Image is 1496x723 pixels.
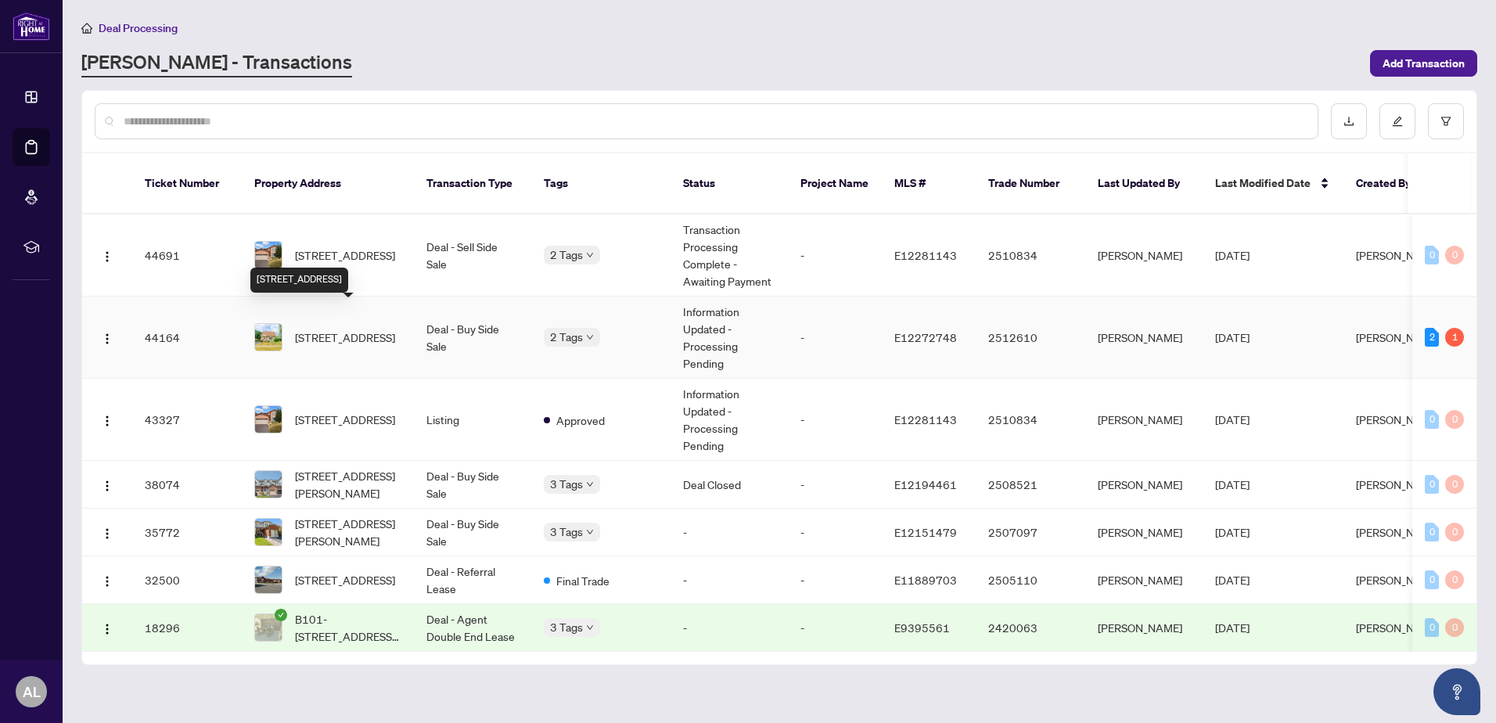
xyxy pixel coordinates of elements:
td: Deal - Agent Double End Lease [414,604,531,652]
th: Created By [1343,153,1437,214]
span: download [1343,116,1354,127]
td: [PERSON_NAME] [1085,461,1203,509]
img: thumbnail-img [255,567,282,593]
td: Deal - Sell Side Sale [414,214,531,297]
span: Approved [556,412,605,429]
span: Deal Processing [99,21,178,35]
span: down [586,333,594,341]
span: Final Trade [556,572,610,589]
button: Logo [95,567,120,592]
td: Deal - Referral Lease [414,556,531,604]
span: down [586,251,594,259]
span: check-circle [275,609,287,621]
td: 38074 [132,461,242,509]
td: [PERSON_NAME] [1085,556,1203,604]
th: Property Address [242,153,414,214]
div: 0 [1445,410,1464,429]
span: [STREET_ADDRESS] [295,329,395,346]
img: Logo [101,480,113,492]
th: Ticket Number [132,153,242,214]
td: Deal - Buy Side Sale [414,509,531,556]
td: [PERSON_NAME] [1085,379,1203,461]
td: - [788,461,882,509]
span: [PERSON_NAME] [1356,477,1440,491]
img: Logo [101,527,113,540]
span: [DATE] [1215,525,1250,539]
th: Status [671,153,788,214]
td: 2507097 [976,509,1085,556]
td: 43327 [132,379,242,461]
img: Logo [101,415,113,427]
span: down [586,480,594,488]
span: E12151479 [894,525,957,539]
span: [DATE] [1215,620,1250,635]
span: down [586,528,594,536]
th: Trade Number [976,153,1085,214]
span: [STREET_ADDRESS] [295,571,395,588]
td: 2508521 [976,461,1085,509]
span: 3 Tags [550,618,583,636]
span: E12281143 [894,248,957,262]
th: Last Updated By [1085,153,1203,214]
span: [DATE] [1215,412,1250,426]
button: Logo [95,407,120,432]
a: [PERSON_NAME] - Transactions [81,49,352,77]
td: Deal - Buy Side Sale [414,297,531,379]
td: 44164 [132,297,242,379]
td: 2510834 [976,214,1085,297]
button: edit [1379,103,1415,139]
div: 0 [1445,570,1464,589]
button: Logo [95,243,120,268]
span: down [586,624,594,631]
span: [STREET_ADDRESS][PERSON_NAME] [295,467,401,502]
td: 2505110 [976,556,1085,604]
th: MLS # [882,153,976,214]
button: download [1331,103,1367,139]
div: 0 [1425,246,1439,264]
div: 2 [1425,328,1439,347]
button: Open asap [1433,668,1480,715]
button: filter [1428,103,1464,139]
th: Project Name [788,153,882,214]
td: Information Updated - Processing Pending [671,379,788,461]
span: 3 Tags [550,475,583,493]
span: E9395561 [894,620,950,635]
img: thumbnail-img [255,242,282,268]
span: [DATE] [1215,248,1250,262]
td: Transaction Processing Complete - Awaiting Payment [671,214,788,297]
span: [DATE] [1215,573,1250,587]
span: [PERSON_NAME] [1356,412,1440,426]
span: [PERSON_NAME] [1356,330,1440,344]
td: 2510834 [976,379,1085,461]
span: [STREET_ADDRESS] [295,246,395,264]
div: 0 [1445,523,1464,541]
td: - [788,297,882,379]
img: Logo [101,575,113,588]
button: Logo [95,325,120,350]
span: E11889703 [894,573,957,587]
div: 0 [1425,570,1439,589]
td: [PERSON_NAME] [1085,297,1203,379]
img: Logo [101,623,113,635]
div: [STREET_ADDRESS] [250,268,348,293]
th: Transaction Type [414,153,531,214]
img: thumbnail-img [255,519,282,545]
span: 2 Tags [550,246,583,264]
td: 2512610 [976,297,1085,379]
td: - [788,556,882,604]
span: [DATE] [1215,330,1250,344]
td: [PERSON_NAME] [1085,214,1203,297]
span: home [81,23,92,34]
img: Logo [101,333,113,345]
span: 3 Tags [550,523,583,541]
td: - [788,509,882,556]
td: Information Updated - Processing Pending [671,297,788,379]
span: [STREET_ADDRESS] [295,411,395,428]
td: - [671,604,788,652]
img: thumbnail-img [255,614,282,641]
span: filter [1440,116,1451,127]
div: 0 [1425,618,1439,637]
span: Last Modified Date [1215,174,1311,192]
td: 2420063 [976,604,1085,652]
td: - [671,556,788,604]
